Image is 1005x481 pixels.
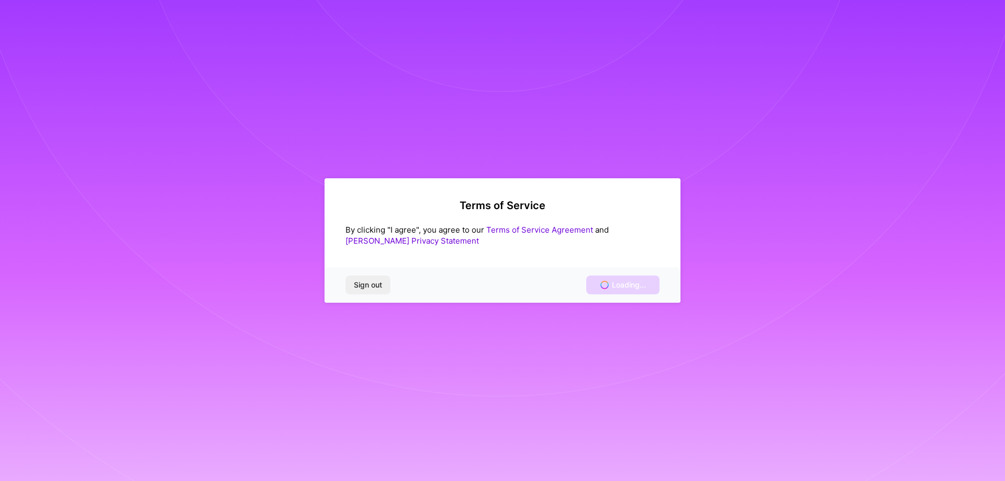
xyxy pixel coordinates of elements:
[345,224,660,246] div: By clicking "I agree", you agree to our and
[345,236,479,246] a: [PERSON_NAME] Privacy Statement
[486,225,593,235] a: Terms of Service Agreement
[354,280,382,290] span: Sign out
[345,199,660,212] h2: Terms of Service
[345,276,390,294] button: Sign out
